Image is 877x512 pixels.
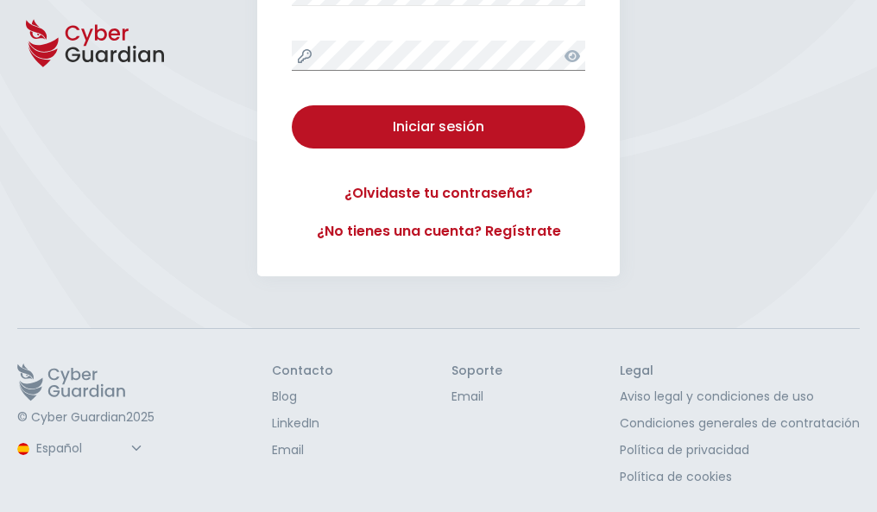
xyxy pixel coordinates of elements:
[451,363,502,379] h3: Soporte
[272,388,333,406] a: Blog
[451,388,502,406] a: Email
[620,468,860,486] a: Política de cookies
[272,441,333,459] a: Email
[272,414,333,433] a: LinkedIn
[305,117,572,137] div: Iniciar sesión
[292,221,585,242] a: ¿No tienes una cuenta? Regístrate
[17,410,155,426] p: © Cyber Guardian 2025
[292,105,585,149] button: Iniciar sesión
[292,183,585,204] a: ¿Olvidaste tu contraseña?
[272,363,333,379] h3: Contacto
[620,363,860,379] h3: Legal
[620,388,860,406] a: Aviso legal y condiciones de uso
[17,443,29,455] img: region-logo
[620,414,860,433] a: Condiciones generales de contratación
[620,441,860,459] a: Política de privacidad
